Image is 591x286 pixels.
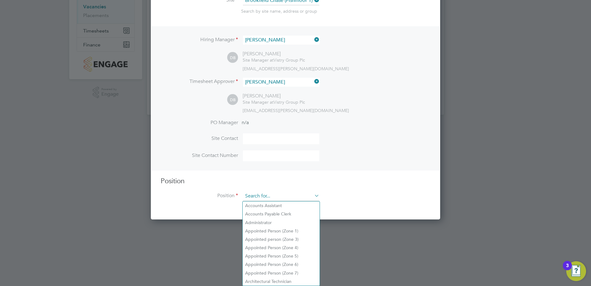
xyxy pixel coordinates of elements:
[243,99,274,105] span: Site Manager at
[243,235,320,244] li: Appointed person (Zone 3)
[161,177,430,186] h3: Position
[161,193,238,199] label: Position
[243,51,305,57] div: [PERSON_NAME]
[243,66,349,71] span: [EMAIL_ADDRESS][PERSON_NAME][DOMAIN_NAME]
[243,57,305,63] div: Vistry Group Plc
[243,252,320,260] li: Appointed Person (Zone 5)
[227,52,238,63] span: DB
[243,93,305,99] div: [PERSON_NAME]
[161,152,238,159] label: Site Contact Number
[161,119,238,126] label: PO Manager
[161,135,238,142] label: Site Contact
[243,260,320,269] li: Appointed Person (Zone 6)
[243,227,320,235] li: Appointed Person (Zone 1)
[243,192,319,201] input: Search for...
[241,8,317,14] span: Search by site name, address or group
[243,78,319,87] input: Search for...
[161,78,238,85] label: Timesheet Approver
[243,108,349,113] span: [EMAIL_ADDRESS][PERSON_NAME][DOMAIN_NAME]
[161,37,238,43] label: Hiring Manager
[227,94,238,105] span: DB
[566,266,569,274] div: 3
[243,244,320,252] li: Appointed Person (Zone 4)
[243,269,320,277] li: Appointed Person (Zone 7)
[243,36,319,45] input: Search for...
[566,261,586,281] button: Open Resource Center, 3 new notifications
[242,119,249,126] span: n/a
[243,219,320,227] li: Administrator
[243,277,320,286] li: Architectural Technician
[243,210,320,218] li: Accounts Payable Clerk
[243,57,274,63] span: Site Manager at
[243,201,320,210] li: Accounts Assistant
[243,99,305,105] div: Vistry Group Plc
